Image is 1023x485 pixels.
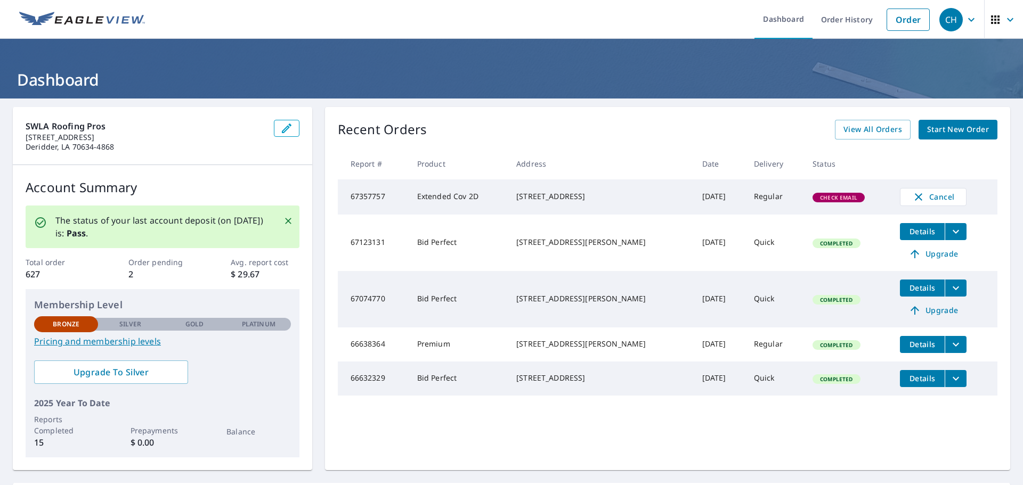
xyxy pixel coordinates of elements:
p: 15 [34,436,98,449]
td: Regular [745,179,804,215]
th: Report # [338,148,409,179]
div: [STREET_ADDRESS] [516,191,685,202]
td: 66638364 [338,327,409,361]
a: Order [887,9,930,31]
td: Quick [745,215,804,271]
p: Account Summary [26,178,299,197]
a: Upgrade [900,302,967,319]
td: Bid Perfect [409,361,508,396]
p: The status of your last account deposit (on [DATE]) is: . [55,214,271,240]
p: $ 29.67 [231,268,299,281]
p: Prepayments [131,425,194,436]
a: Pricing and membership levels [34,335,291,348]
span: Details [906,339,938,349]
p: Bronze [53,319,79,329]
td: Extended Cov 2D [409,179,508,215]
span: Completed [814,375,859,383]
th: Date [694,148,745,179]
p: Balance [226,426,290,437]
td: Bid Perfect [409,271,508,327]
a: Upgrade [900,245,967,262]
td: 66632329 [338,361,409,396]
button: filesDropdownBtn-66632329 [945,370,967,387]
span: Upgrade To Silver [43,366,180,378]
p: 627 [26,268,94,281]
p: Silver [119,319,142,329]
p: Avg. report cost [231,257,299,268]
td: 67357757 [338,179,409,215]
p: Recent Orders [338,120,427,139]
p: Reports Completed [34,414,98,436]
td: Premium [409,327,508,361]
td: [DATE] [694,271,745,327]
td: [DATE] [694,179,745,215]
td: 67074770 [338,271,409,327]
div: [STREET_ADDRESS][PERSON_NAME] [516,237,685,248]
span: View All Orders [843,123,902,136]
a: Start New Order [919,120,997,139]
td: Regular [745,327,804,361]
p: [STREET_ADDRESS] [26,133,265,142]
span: Details [906,226,938,236]
td: 67123131 [338,215,409,271]
button: filesDropdownBtn-67123131 [945,223,967,240]
td: [DATE] [694,327,745,361]
div: [STREET_ADDRESS] [516,373,685,383]
a: Upgrade To Silver [34,360,188,384]
button: detailsBtn-67123131 [900,223,945,240]
td: Quick [745,271,804,327]
td: Bid Perfect [409,215,508,271]
button: filesDropdownBtn-66638364 [945,336,967,353]
span: Completed [814,341,859,349]
span: Upgrade [906,248,960,260]
th: Product [409,148,508,179]
b: Pass [67,227,86,239]
td: Quick [745,361,804,396]
button: detailsBtn-66638364 [900,336,945,353]
th: Status [804,148,891,179]
span: Upgrade [906,304,960,317]
span: Completed [814,240,859,247]
p: 2025 Year To Date [34,397,291,409]
td: [DATE] [694,215,745,271]
p: Order pending [128,257,197,268]
p: $ 0.00 [131,436,194,449]
div: [STREET_ADDRESS][PERSON_NAME] [516,339,685,349]
button: Cancel [900,188,967,206]
p: Membership Level [34,298,291,312]
button: Close [281,214,295,228]
span: Check Email [814,194,864,201]
div: CH [939,8,963,31]
th: Address [508,148,693,179]
th: Delivery [745,148,804,179]
p: Gold [185,319,204,329]
p: Platinum [242,319,275,329]
td: [DATE] [694,361,745,396]
div: [STREET_ADDRESS][PERSON_NAME] [516,293,685,304]
img: EV Logo [19,12,145,28]
span: Details [906,283,938,293]
p: Total order [26,257,94,268]
p: Deridder, LA 70634-4868 [26,142,265,152]
span: Cancel [911,191,955,203]
button: detailsBtn-67074770 [900,280,945,297]
p: 2 [128,268,197,281]
a: View All Orders [835,120,911,139]
button: detailsBtn-66632329 [900,370,945,387]
p: SWLA Roofing Pros [26,120,265,133]
span: Details [906,373,938,383]
button: filesDropdownBtn-67074770 [945,280,967,297]
h1: Dashboard [13,69,1010,91]
span: Completed [814,296,859,303]
span: Start New Order [927,123,989,136]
